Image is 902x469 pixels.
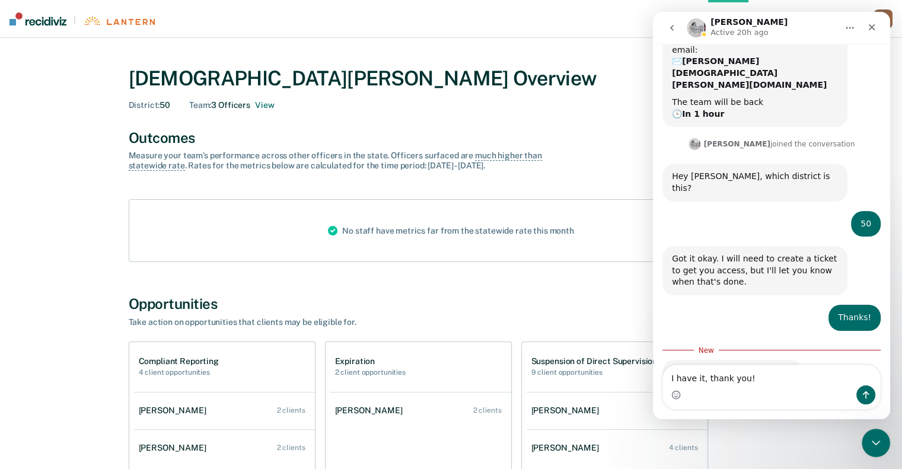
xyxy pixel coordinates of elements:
a: [PERSON_NAME] 5 clients [527,394,707,427]
span: much higher than statewide rate [129,151,542,171]
h1: Compliant Reporting [139,356,219,366]
div: Opportunities [129,295,774,312]
div: C K [874,9,893,28]
img: Recidiviz [9,12,66,25]
div: Measure your team’s performance across other officer s in the state. Officer s surfaced are . Rat... [129,151,544,171]
div: Take action on opportunities that clients may be eligible for. [129,317,544,327]
div: 3 Officers [189,100,274,110]
div: 2 clients [277,444,305,452]
div: [PERSON_NAME] [139,406,211,416]
span: Team : [189,100,211,110]
h1: Suspension of Direct Supervision [531,356,658,366]
div: 50 [129,100,171,110]
span: | [66,15,83,25]
div: Outcomes [129,129,774,146]
iframe: Intercom live chat [653,12,890,419]
div: [PERSON_NAME] [531,406,604,416]
div: 4 clients [669,444,698,452]
div: 2 clients [473,406,502,414]
h1: Expiration [335,356,406,366]
h2: 9 client opportunities [531,368,658,377]
a: [PERSON_NAME] 2 clients [330,394,511,427]
h2: 2 client opportunities [335,368,406,377]
div: [PERSON_NAME] [335,406,407,416]
a: [PERSON_NAME] 2 clients [134,394,315,427]
a: [PERSON_NAME] 2 clients [134,431,315,465]
div: 2 clients [277,406,305,414]
button: CK [874,9,893,28]
a: | [9,12,155,25]
h2: 4 client opportunities [139,368,219,377]
div: [PERSON_NAME] [531,443,604,453]
a: [PERSON_NAME] 4 clients [527,431,707,465]
button: 3 officers on Christen King's Team [255,100,274,110]
div: [DEMOGRAPHIC_DATA][PERSON_NAME] Overview [129,66,774,91]
div: No staff have metrics far from the statewide rate this month [318,200,584,261]
div: [PERSON_NAME] [139,443,211,453]
span: District : [129,100,160,110]
img: Lantern [83,17,155,25]
iframe: Intercom live chat [862,429,890,457]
